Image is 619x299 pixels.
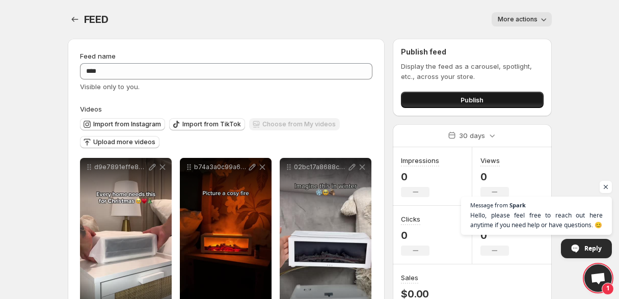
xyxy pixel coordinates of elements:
[194,163,247,171] p: b74a3a0c99a64a45beb0c5d8bf469d38
[584,264,612,292] div: Open chat
[294,163,347,171] p: 02bc17a8688c418f903fb82d09ae4924
[182,120,241,128] span: Import from TikTok
[480,155,500,166] h3: Views
[401,273,418,283] h3: Sales
[480,171,509,183] p: 0
[94,163,147,171] p: d9e7891effe844d29c5a239ceebf0144
[584,239,602,257] span: Reply
[401,171,439,183] p: 0
[80,52,116,60] span: Feed name
[68,12,82,26] button: Settings
[93,138,155,146] span: Upload more videos
[470,202,508,208] span: Message from
[80,118,165,130] button: Import from Instagram
[492,12,552,26] button: More actions
[401,61,543,81] p: Display the feed as a carousel, spotlight, etc., across your store.
[84,13,109,25] span: FEED
[80,105,102,113] span: Videos
[401,47,543,57] h2: Publish feed
[401,92,543,108] button: Publish
[80,83,140,91] span: Visible only to you.
[602,283,614,295] span: 1
[169,118,245,130] button: Import from TikTok
[401,214,420,224] h3: Clicks
[401,229,429,241] p: 0
[80,136,159,148] button: Upload more videos
[459,130,485,141] p: 30 days
[470,210,603,230] span: Hello, please feel free to reach out here anytime if you need help or have questions. 😊
[93,120,161,128] span: Import from Instagram
[401,155,439,166] h3: Impressions
[498,15,537,23] span: More actions
[509,202,526,208] span: Spark
[461,95,483,105] span: Publish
